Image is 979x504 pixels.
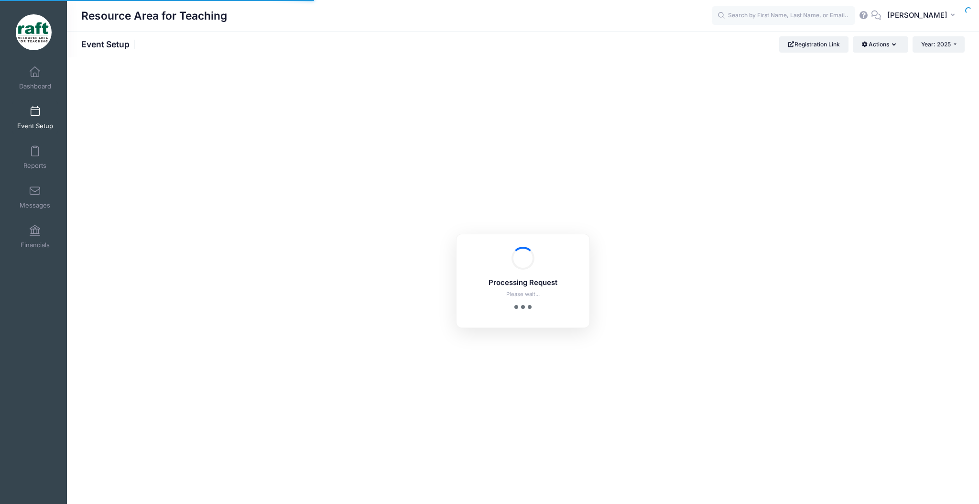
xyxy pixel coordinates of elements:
[12,180,58,214] a: Messages
[17,122,53,130] span: Event Setup
[853,36,908,53] button: Actions
[779,36,848,53] a: Registration Link
[469,279,577,287] h5: Processing Request
[81,39,138,49] h1: Event Setup
[12,101,58,134] a: Event Setup
[469,290,577,298] p: Please wait...
[712,6,855,25] input: Search by First Name, Last Name, or Email...
[23,162,46,170] span: Reports
[921,41,951,48] span: Year: 2025
[16,14,52,50] img: Resource Area for Teaching
[81,5,227,27] h1: Resource Area for Teaching
[881,5,965,27] button: [PERSON_NAME]
[20,201,50,209] span: Messages
[19,82,51,90] span: Dashboard
[913,36,965,53] button: Year: 2025
[12,61,58,95] a: Dashboard
[21,241,50,249] span: Financials
[12,220,58,253] a: Financials
[12,141,58,174] a: Reports
[887,10,947,21] span: [PERSON_NAME]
